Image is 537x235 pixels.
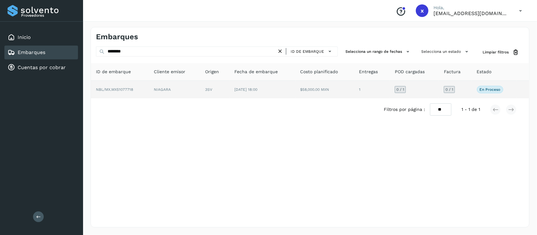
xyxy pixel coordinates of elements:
p: En proceso [480,87,501,92]
td: 1 [354,81,390,98]
span: Estado [477,68,492,75]
div: Inicio [4,30,78,44]
span: Costo planificado [300,68,338,75]
button: ID de embarque [289,47,335,56]
span: Entregas [359,68,378,75]
span: 1 - 1 de 1 [461,106,480,113]
span: ID de embarque [291,49,324,54]
button: Selecciona un estado [419,46,473,57]
td: 3SV [200,81,230,98]
a: Inicio [18,34,31,40]
p: xmgm@transportesser.com.mx [434,10,509,16]
div: Embarques [4,46,78,59]
span: 0 / 1 [396,88,404,91]
span: Filtros por página : [384,106,425,113]
span: POD cargadas [395,68,425,75]
span: Factura [444,68,461,75]
td: $58,000.00 MXN [295,81,354,98]
div: Cuentas por cobrar [4,61,78,74]
span: Cliente emisor [154,68,186,75]
span: ID de embarque [96,68,131,75]
h4: Embarques [96,32,138,41]
span: [DATE] 18:00 [235,87,258,92]
p: Proveedores [21,13,76,18]
span: Limpiar filtros [483,49,509,55]
span: NBL/MX.MX51077718 [96,87,133,92]
span: Fecha de embarque [235,68,278,75]
span: 0 / 1 [445,88,453,91]
a: Embarques [18,49,45,55]
button: Selecciona un rango de fechas [343,46,414,57]
td: NIAGARA [149,81,200,98]
p: Hola, [434,5,509,10]
span: Origen [205,68,219,75]
button: Limpiar filtros [478,46,524,58]
a: Cuentas por cobrar [18,64,66,70]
